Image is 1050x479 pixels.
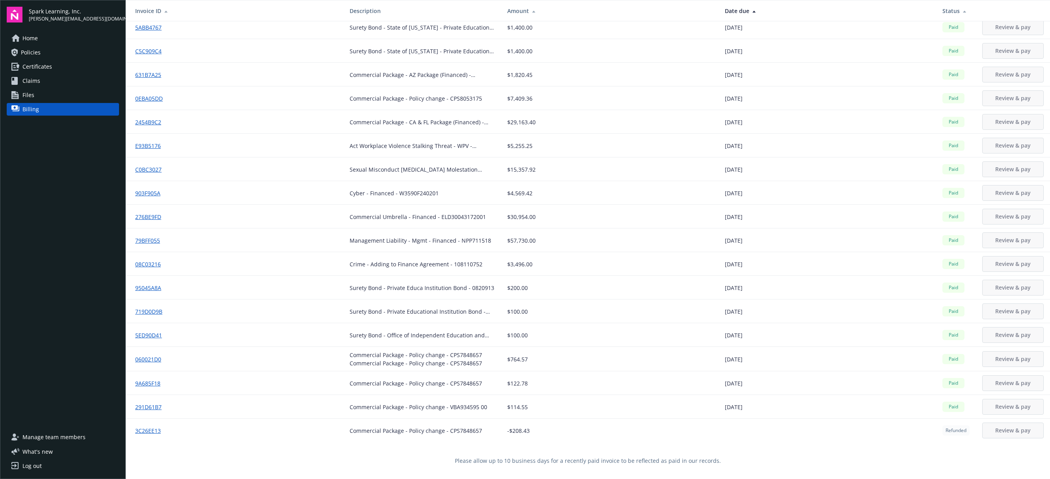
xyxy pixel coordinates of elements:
button: Review & pay [982,114,1044,130]
div: Date due [725,7,930,15]
span: $3,496.00 [507,260,532,268]
span: $29,163.40 [507,118,536,126]
a: 631B7A25 [135,71,168,79]
div: Surety Bond - Private Educa Institution Bond - 0820913 [350,284,494,292]
div: Commercial Package - Policy change - CPS7848657 [350,351,482,359]
span: Review & pay [995,47,1031,54]
span: Certificates [22,60,52,73]
button: Review & pay [982,375,1044,391]
div: Commercial Package - Policy change - CPS7848657 [350,379,482,387]
span: $114.55 [507,403,528,411]
span: Paid [946,213,961,220]
div: Surety Bond - State of [US_STATE] - Private Educational Institutional Bond - 0825880 [350,47,495,55]
span: [DATE] [725,307,743,316]
div: Commercial Package - Policy change - CPS8053175 [350,94,482,103]
span: Paid [946,95,961,102]
button: Review & pay [982,209,1044,225]
div: Status [942,7,970,15]
span: [DATE] [725,189,743,197]
div: Management Liability - Mgmt - Financed - NPP711518 [350,236,491,245]
span: Review & pay [995,118,1031,125]
span: $15,357.92 [507,165,536,174]
button: Review & pay [982,256,1044,272]
span: [DATE] [725,142,743,150]
span: $764.57 [507,355,528,363]
span: [DATE] [725,47,743,55]
a: Billing [7,103,119,116]
span: Review & pay [995,213,1031,220]
a: 2454B9C2 [135,118,168,126]
div: Surety Bond - State of [US_STATE] - Private Educational Institutional Bond - 0825880 [350,23,495,32]
span: [DATE] [725,71,743,79]
span: Review & pay [995,189,1031,196]
span: $200.00 [507,284,528,292]
span: [DATE] [725,260,743,268]
div: Invoice ID [135,7,337,15]
a: 3C26EE13 [135,427,167,435]
a: Manage team members [7,431,119,443]
button: Review & pay [982,138,1044,153]
a: 060021D0 [135,355,168,363]
div: Commercial Package - AZ Package (Financed) - VBB120687 00 [350,71,495,79]
span: Review & pay [995,307,1031,315]
button: Review & pay [982,423,1044,438]
a: Policies [7,46,119,59]
span: Paid [946,356,961,363]
div: Surety Bond - Private Educational Institution Bond - 100857165 [350,307,495,316]
span: Review & pay [995,284,1031,291]
span: Refunded [946,427,966,434]
button: Review & pay [982,43,1044,59]
span: Review & pay [995,260,1031,268]
button: Review & pay [982,303,1044,319]
a: Home [7,32,119,45]
span: [DATE] [725,165,743,174]
a: 276BE9FD [135,213,168,221]
span: Paid [946,260,961,268]
button: Review & pay [982,327,1044,343]
button: Spark Learning, Inc.[PERSON_NAME][EMAIL_ADDRESS][DOMAIN_NAME] [29,7,119,22]
span: $1,400.00 [507,23,532,32]
span: Review & pay [995,165,1031,173]
span: [DATE] [725,331,743,339]
span: $122.78 [507,379,528,387]
button: What's new [7,447,65,456]
a: 9A685F18 [135,379,167,387]
span: Paid [946,284,961,291]
div: Amount [507,7,712,15]
span: [DATE] [725,23,743,32]
span: Paid [946,24,961,31]
span: Paid [946,308,961,315]
button: Review & pay [982,280,1044,296]
span: Review & pay [995,379,1031,387]
span: Review & pay [995,94,1031,102]
div: Commercial Umbrella - Financed - ELD30043172001 [350,213,486,221]
span: Manage team members [22,431,86,443]
span: $1,820.45 [507,71,532,79]
a: 95045A8A [135,284,168,292]
div: Commercial Package - CA & FL Package (Financed) - CPS8053175 [350,118,495,126]
a: 719D0D9B [135,307,169,316]
span: Review & pay [995,427,1031,434]
div: Crime - Adding to Finance Agreement - 108110752 [350,260,482,268]
span: $57,730.00 [507,236,536,245]
button: Review & pay [982,19,1044,35]
span: [DATE] [725,236,743,245]
div: Cyber - Financed - W3590F240201 [350,189,439,197]
button: Review & pay [982,399,1044,415]
a: 5ED90D41 [135,331,168,339]
span: $4,569.42 [507,189,532,197]
div: Act Workplace Violence Stalking Threat - WPV - Financed - US00140382SP24A [350,142,495,150]
button: Review & pay [982,90,1044,106]
div: Sexual Misconduct [MEDICAL_DATA] Molestation Liability - [PERSON_NAME] - Financed - D35911240201 [350,165,495,174]
button: Review & pay [982,185,1044,201]
span: Paid [946,71,961,78]
span: Review & pay [995,403,1031,410]
span: Paid [946,380,961,387]
div: Commercial Package - Policy change - VBA934595 00 [350,403,487,411]
span: Paid [946,331,961,339]
span: Home [22,32,38,45]
span: Spark Learning, Inc. [29,7,119,15]
span: [DATE] [725,94,743,103]
a: E93B5176 [135,142,167,150]
span: Paid [946,166,961,173]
